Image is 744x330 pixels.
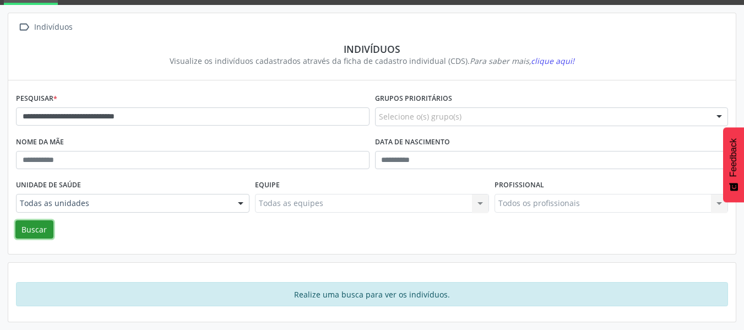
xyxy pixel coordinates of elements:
[16,19,32,35] i: 
[15,220,53,239] button: Buscar
[20,198,227,209] span: Todas as unidades
[32,19,74,35] div: Indivíduos
[16,90,57,107] label: Pesquisar
[16,134,64,151] label: Nome da mãe
[531,56,574,66] span: clique aqui!
[723,127,744,202] button: Feedback - Mostrar pesquisa
[495,177,544,194] label: Profissional
[16,177,81,194] label: Unidade de saúde
[16,19,74,35] a:  Indivíduos
[729,138,738,177] span: Feedback
[375,134,450,151] label: Data de nascimento
[379,111,461,122] span: Selecione o(s) grupo(s)
[375,90,452,107] label: Grupos prioritários
[255,177,280,194] label: Equipe
[24,43,720,55] div: Indivíduos
[16,282,728,306] div: Realize uma busca para ver os indivíduos.
[470,56,574,66] i: Para saber mais,
[24,55,720,67] div: Visualize os indivíduos cadastrados através da ficha de cadastro individual (CDS).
